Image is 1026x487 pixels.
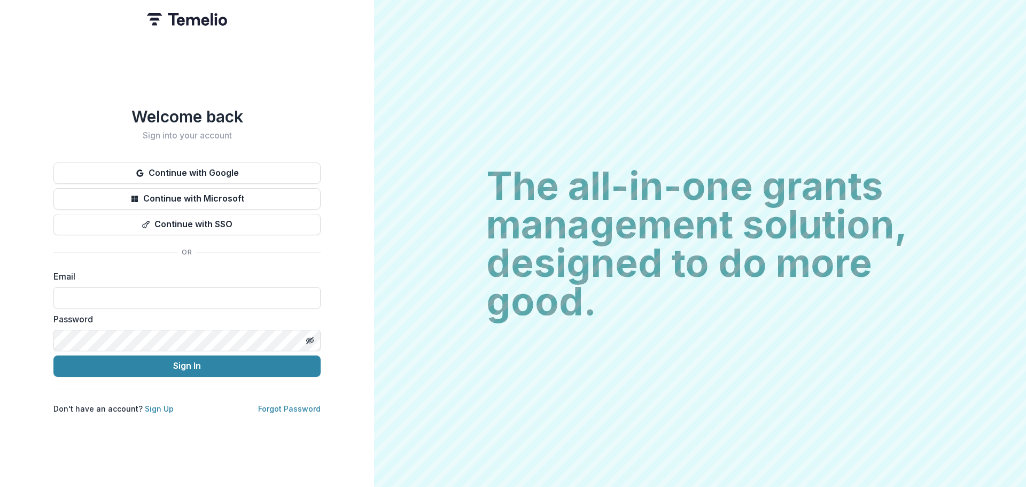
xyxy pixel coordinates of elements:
button: Continue with Microsoft [53,188,321,210]
label: Email [53,270,314,283]
p: Don't have an account? [53,403,174,414]
button: Continue with SSO [53,214,321,235]
button: Toggle password visibility [301,332,318,349]
a: Forgot Password [258,404,321,413]
button: Continue with Google [53,163,321,184]
button: Sign In [53,355,321,377]
h1: Welcome back [53,107,321,126]
img: Temelio [147,13,227,26]
h2: Sign into your account [53,130,321,141]
a: Sign Up [145,404,174,413]
label: Password [53,313,314,326]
